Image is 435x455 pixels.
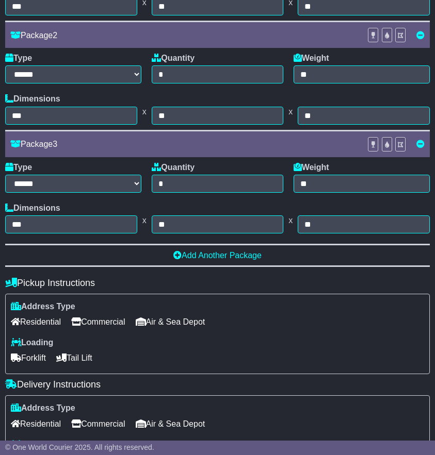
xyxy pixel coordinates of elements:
[5,139,362,149] div: Package
[11,403,75,413] label: Address Type
[136,416,205,432] span: Air & Sea Depot
[11,314,61,330] span: Residential
[283,107,298,116] span: x
[53,31,57,40] span: 2
[294,53,329,63] label: Weight
[71,314,125,330] span: Commercial
[137,215,152,225] span: x
[53,140,57,148] span: 3
[11,301,75,311] label: Address Type
[56,350,92,366] span: Tail Lift
[5,278,430,289] h4: Pickup Instructions
[152,53,195,63] label: Quantity
[11,350,46,366] span: Forklift
[11,416,61,432] span: Residential
[5,379,430,390] h4: Delivery Instructions
[11,338,53,347] label: Loading
[137,107,152,116] span: x
[5,94,60,104] label: Dimensions
[283,215,298,225] span: x
[5,443,154,451] span: © One World Courier 2025. All rights reserved.
[136,314,205,330] span: Air & Sea Depot
[173,251,262,260] a: Add Another Package
[294,162,329,172] label: Weight
[11,440,61,449] label: Unloading
[5,162,32,172] label: Type
[5,203,60,213] label: Dimensions
[416,140,425,148] a: Remove this item
[152,162,195,172] label: Quantity
[5,30,362,40] div: Package
[71,416,125,432] span: Commercial
[5,53,32,63] label: Type
[416,31,425,40] a: Remove this item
